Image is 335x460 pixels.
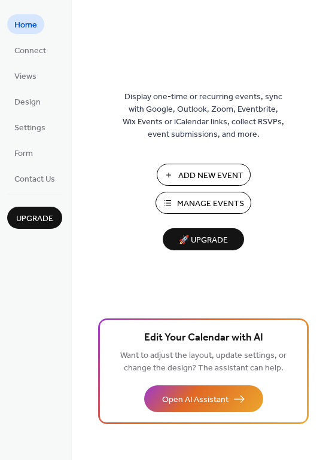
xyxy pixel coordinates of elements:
[14,122,45,134] span: Settings
[144,385,263,412] button: Open AI Assistant
[7,168,62,188] a: Contact Us
[163,228,244,250] button: 🚀 Upgrade
[7,143,40,162] a: Form
[120,348,287,376] span: Want to adjust the layout, update settings, or change the design? The assistant can help.
[7,117,53,137] a: Settings
[7,91,48,111] a: Design
[170,232,237,249] span: 🚀 Upgrade
[162,394,229,406] span: Open AI Assistant
[14,45,46,57] span: Connect
[7,66,44,85] a: Views
[178,170,243,182] span: Add New Event
[123,91,284,141] span: Display one-time or recurring events, sync with Google, Outlook, Zoom, Eventbrite, Wix Events or ...
[14,19,37,32] span: Home
[7,14,44,34] a: Home
[177,198,244,210] span: Manage Events
[14,173,55,186] span: Contact Us
[7,207,62,229] button: Upgrade
[156,192,251,214] button: Manage Events
[14,96,41,109] span: Design
[14,70,36,83] span: Views
[7,40,53,60] a: Connect
[14,148,33,160] span: Form
[144,330,263,346] span: Edit Your Calendar with AI
[157,164,251,186] button: Add New Event
[16,213,53,225] span: Upgrade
